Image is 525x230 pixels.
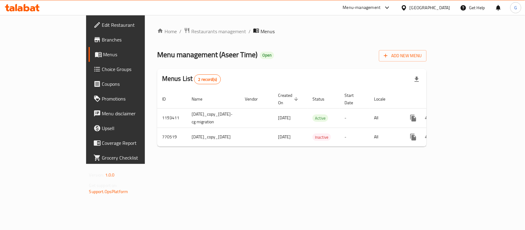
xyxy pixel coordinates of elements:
[312,95,332,103] span: Status
[89,18,174,32] a: Edit Restaurant
[157,90,470,147] table: enhanced table
[89,106,174,121] a: Menu disclaimer
[260,53,274,58] span: Open
[179,28,181,35] li: /
[312,134,331,141] span: Inactive
[89,77,174,91] a: Coupons
[343,4,381,11] div: Menu-management
[374,95,394,103] span: Locale
[312,133,331,141] div: Inactive
[89,188,128,196] a: Support.OpsPlatform
[89,171,104,179] span: Version:
[409,72,424,87] div: Export file
[89,62,174,77] a: Choice Groups
[102,95,169,102] span: Promotions
[384,52,422,60] span: Add New Menu
[249,28,251,35] li: /
[162,74,221,84] h2: Menus List
[194,74,221,84] div: Total records count
[89,181,117,189] span: Get support on:
[379,50,427,61] button: Add New Menu
[102,125,169,132] span: Upsell
[102,154,169,161] span: Grocery Checklist
[312,114,328,122] div: Active
[162,95,174,103] span: ID
[194,77,221,82] span: 2 record(s)
[401,90,470,109] th: Actions
[369,108,401,128] td: All
[340,108,369,128] td: -
[105,171,115,179] span: 1.0.0
[89,91,174,106] a: Promotions
[102,36,169,43] span: Branches
[102,21,169,29] span: Edit Restaurant
[406,130,421,145] button: more
[192,95,210,103] span: Name
[187,108,240,128] td: [DATE]_copy_[DATE]-cg migration
[157,27,427,35] nav: breadcrumb
[278,114,291,122] span: [DATE]
[421,111,436,125] button: Change Status
[278,133,291,141] span: [DATE]
[187,128,240,146] td: [DATE]_copy_[DATE]
[245,95,266,103] span: Vendor
[89,136,174,150] a: Coverage Report
[312,115,328,122] span: Active
[340,128,369,146] td: -
[184,27,246,35] a: Restaurants management
[102,65,169,73] span: Choice Groups
[278,92,300,106] span: Created On
[103,51,169,58] span: Menus
[89,150,174,165] a: Grocery Checklist
[421,130,436,145] button: Change Status
[514,4,517,11] span: G
[157,48,257,61] span: Menu management ( Aseer Time )
[369,128,401,146] td: All
[345,92,362,106] span: Start Date
[89,47,174,62] a: Menus
[191,28,246,35] span: Restaurants management
[410,4,450,11] div: [GEOGRAPHIC_DATA]
[102,110,169,117] span: Menu disclaimer
[89,121,174,136] a: Upsell
[260,52,274,59] div: Open
[102,80,169,88] span: Coupons
[102,139,169,147] span: Coverage Report
[89,32,174,47] a: Branches
[406,111,421,125] button: more
[261,28,275,35] span: Menus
